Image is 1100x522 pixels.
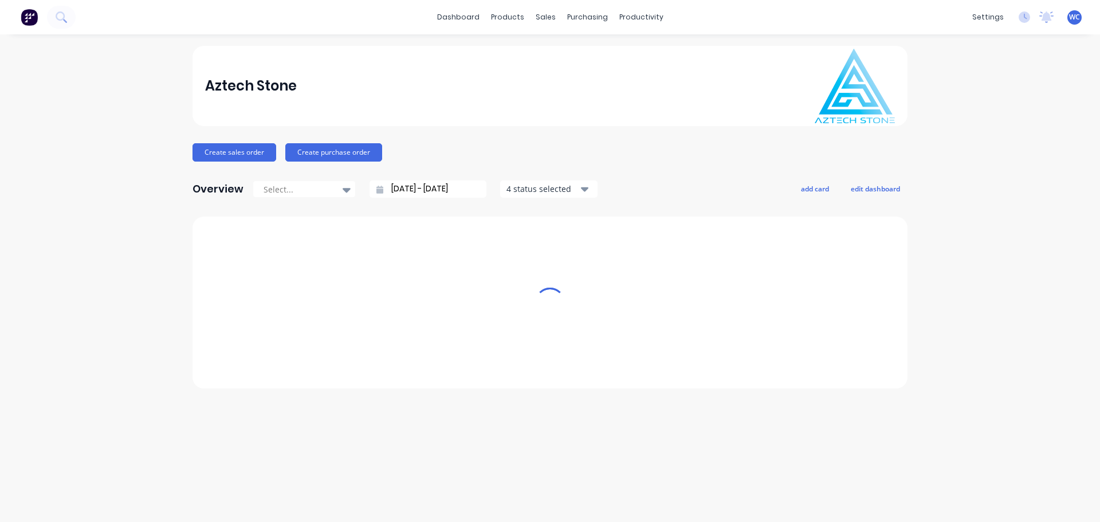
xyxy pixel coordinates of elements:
div: products [485,9,530,26]
span: WC [1069,12,1080,22]
div: Overview [192,178,243,201]
a: dashboard [431,9,485,26]
div: 4 status selected [506,183,579,195]
button: edit dashboard [843,181,907,196]
div: Aztech Stone [205,74,297,97]
button: Create purchase order [285,143,382,162]
div: settings [967,9,1009,26]
div: purchasing [561,9,614,26]
img: Factory [21,9,38,26]
button: add card [793,181,836,196]
img: Aztech Stone [815,49,895,123]
div: sales [530,9,561,26]
button: 4 status selected [500,180,598,198]
div: productivity [614,9,669,26]
button: Create sales order [192,143,276,162]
